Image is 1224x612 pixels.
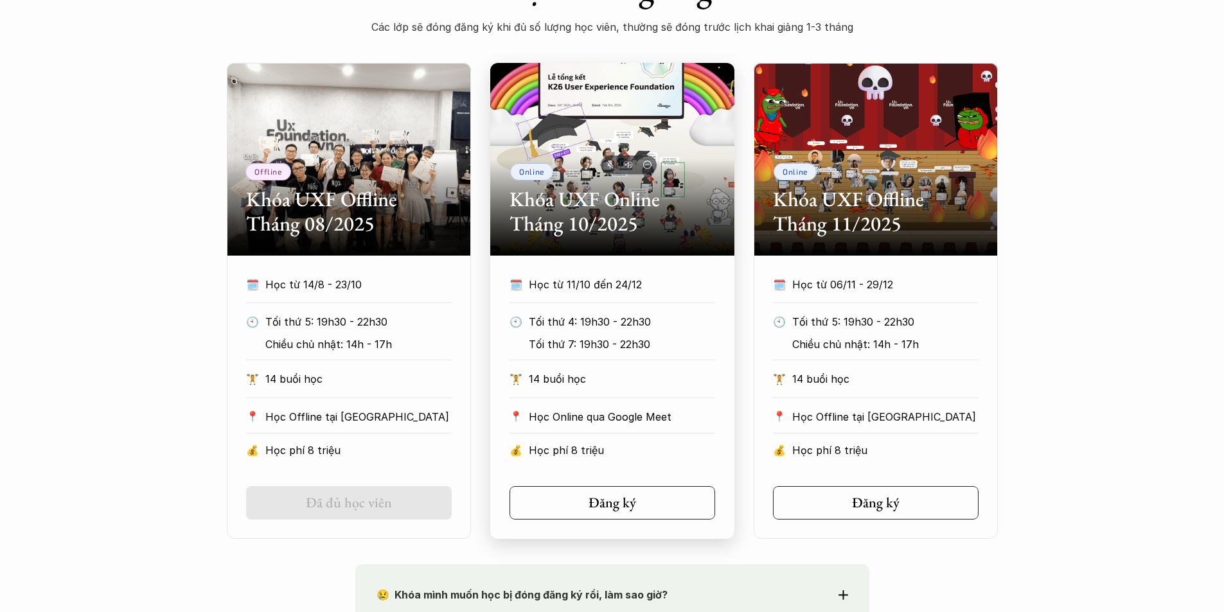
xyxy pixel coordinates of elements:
[529,335,708,354] p: Tối thứ 7: 19h30 - 22h30
[355,17,869,37] p: Các lớp sẽ đóng đăng ký khi đủ số lượng học viên, thường sẽ đóng trước lịch khai giảng 1-3 tháng
[589,494,636,511] h5: Đăng ký
[510,275,522,294] p: 🗓️
[510,369,522,389] p: 🏋️
[773,410,786,423] p: 📍
[246,275,259,294] p: 🗓️
[265,312,445,331] p: Tối thứ 5: 19h30 - 22h30
[265,369,452,389] p: 14 buổi học
[510,486,715,520] a: Đăng ký
[773,441,786,460] p: 💰
[510,187,715,236] h2: Khóa UXF Online Tháng 10/2025
[529,275,715,294] p: Học từ 11/10 đến 24/12
[265,335,445,354] p: Chiều chủ nhật: 14h - 17h
[529,407,715,426] p: Học Online qua Google Meet
[773,486,979,520] a: Đăng ký
[246,312,259,331] p: 🕙
[254,167,281,176] p: Offline
[792,369,979,389] p: 14 buổi học
[792,407,979,426] p: Học Offline tại [GEOGRAPHIC_DATA]
[852,494,900,511] h5: Đăng ký
[265,275,452,294] p: Học từ 14/8 - 23/10
[773,187,979,236] h2: Khóa UXF Offline Tháng 11/2025
[773,369,786,389] p: 🏋️
[529,369,715,389] p: 14 buổi học
[519,167,544,176] p: Online
[773,312,786,331] p: 🕙
[306,494,392,511] h5: Đã đủ học viên
[792,275,979,294] p: Học từ 06/11 - 29/12
[529,441,715,460] p: Học phí 8 triệu
[510,312,522,331] p: 🕙
[792,335,971,354] p: Chiều chủ nhật: 14h - 17h
[792,312,971,331] p: Tối thứ 5: 19h30 - 22h30
[246,187,452,236] h2: Khóa UXF Offline Tháng 08/2025
[265,407,452,426] p: Học Offline tại [GEOGRAPHIC_DATA]
[773,275,786,294] p: 🗓️
[510,441,522,460] p: 💰
[265,441,452,460] p: Học phí 8 triệu
[246,410,259,423] p: 📍
[246,441,259,460] p: 💰
[529,312,708,331] p: Tối thứ 4: 19h30 - 22h30
[792,441,979,460] p: Học phí 8 triệu
[510,410,522,423] p: 📍
[377,588,668,601] strong: 😢 Khóa mình muốn học bị đóng đăng ký rồi, làm sao giờ?
[783,167,808,176] p: Online
[246,369,259,389] p: 🏋️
